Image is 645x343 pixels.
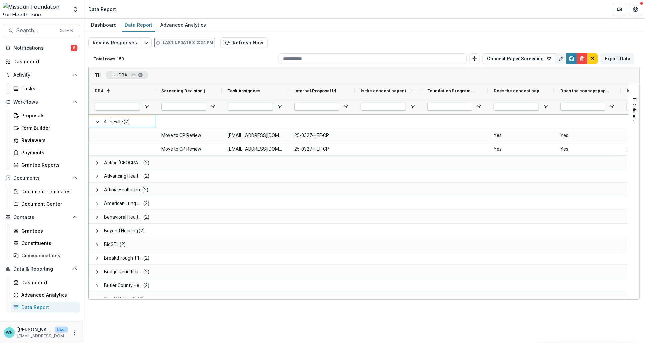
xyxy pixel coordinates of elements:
[13,72,69,78] span: Activity
[11,135,80,146] a: Reviewers
[361,88,410,93] span: Is the concept paper is related to an SI broadly? (SINGLE_RESPONSE)
[104,265,143,279] span: Bridge Reunification Services
[3,3,68,16] img: Missouri Foundation for Health logo
[11,250,80,261] a: Communications
[143,265,149,279] span: (2)
[104,279,143,292] span: Butler County Health Department
[220,37,268,48] button: Refresh Now
[104,183,142,197] span: Affinia Healthcare
[469,53,480,64] button: Toggle auto height
[11,83,80,94] a: Tasks
[3,56,80,67] a: Dashboard
[21,137,75,144] div: Reviewers
[609,104,615,109] button: Open Filter Menu
[17,326,52,333] p: [PERSON_NAME]
[55,327,68,333] p: User
[294,88,336,93] span: Internal Proposal Id
[632,104,637,121] span: Columns
[560,129,615,142] span: Yes
[21,240,75,247] div: Constituents
[143,210,149,224] span: (2)
[124,115,130,129] span: (2)
[494,103,539,111] input: Does the concept paper have at least one of the systems change approaches we are focusing on (or ...
[3,264,80,274] button: Open Data & Reporting
[104,170,143,183] span: Advancing Health Equity: Leading Care, Payment, and Systems Transformation
[17,333,68,339] p: [EMAIL_ADDRESS][DOMAIN_NAME]
[361,103,406,111] input: Is the concept paper is related to an SI broadly? (SINGLE_RESPONSE) Filter Input
[104,224,138,238] span: Beyond Housing
[88,19,119,32] a: Dashboard
[21,291,75,298] div: Advanced Analytics
[94,56,276,61] p: Total rows: 150
[141,37,152,48] button: Edit selected report
[560,103,605,111] input: Does the concept paper have a focus on health equity? (SINGLE_RESPONSE) Filter Input
[228,103,273,111] input: Task Assignees Filter Input
[11,198,80,209] a: Document Center
[566,53,577,64] button: Save
[13,99,69,105] span: Workflows
[11,302,80,313] a: Data Report
[143,279,149,292] span: (2)
[122,20,155,30] div: Data Report
[483,53,556,64] button: Concept Paper Screening
[294,103,339,111] input: Internal Proposal Id Filter Input
[3,97,80,107] button: Open Workflows
[21,124,75,131] div: Form Builder
[158,20,209,30] div: Advanced Analytics
[494,142,548,156] span: Yes
[543,104,548,109] button: Open Filter Menu
[21,304,75,311] div: Data Report
[88,37,141,48] button: Review Responses
[277,104,282,109] button: Open Filter Menu
[13,58,75,65] div: Dashboard
[13,175,69,181] span: Documents
[21,85,75,92] div: Tasks
[294,129,349,142] span: 25-0327-HEF-CP
[104,197,143,210] span: American Lung Association in [US_STATE]
[11,186,80,197] a: Document Templates
[3,173,80,183] button: Open Documents
[88,20,119,30] div: Dashboard
[11,122,80,133] a: Form Builder
[410,104,415,109] button: Open Filter Menu
[577,53,587,64] button: Delete
[71,329,79,337] button: More
[228,142,282,156] span: [EMAIL_ADDRESS][DOMAIN_NAME]
[104,210,143,224] span: Behavioral Health Network of [GEOGRAPHIC_DATA][PERSON_NAME]
[11,238,80,249] a: Constituents
[3,212,80,223] button: Open Contacts
[11,110,80,121] a: Proposals
[6,330,13,335] div: Wendy Rohrbach
[106,71,148,79] div: Row Groups
[161,103,206,111] input: Screening Decision (DROPDOWN_LIST) Filter Input
[95,88,104,93] span: DBA
[104,238,119,251] span: BioSTL
[21,200,75,207] div: Document Center
[144,104,149,109] button: Open Filter Menu
[161,88,210,93] span: Screening Decision (DROPDOWN_LIST)
[104,156,143,170] span: Action [GEOGRAPHIC_DATA][PERSON_NAME]
[427,88,476,93] span: Foundation Program Areas (PROGRAM_AREAS)
[21,112,75,119] div: Proposals
[3,43,80,53] button: Notifications6
[613,3,626,16] button: Partners
[11,159,80,170] a: Grantee Reports
[71,3,80,16] button: Open entity switcher
[3,24,80,37] button: Search...
[13,266,69,272] span: Data & Reporting
[601,53,634,64] button: Export Data
[139,224,145,238] span: (2)
[11,277,80,288] a: Dashboard
[143,156,149,170] span: (2)
[560,142,615,156] span: Yes
[16,27,56,34] span: Search...
[119,72,127,77] span: DBA
[629,3,642,16] button: Get Help
[494,129,548,142] span: Yes
[88,6,116,13] div: Data Report
[13,45,71,51] span: Notifications
[494,88,543,93] span: Does the concept paper have at least one of the systems change approaches we are focusing on (or ...
[161,142,216,156] span: Move to CP Review
[21,252,75,259] div: Communications
[122,19,155,32] a: Data Report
